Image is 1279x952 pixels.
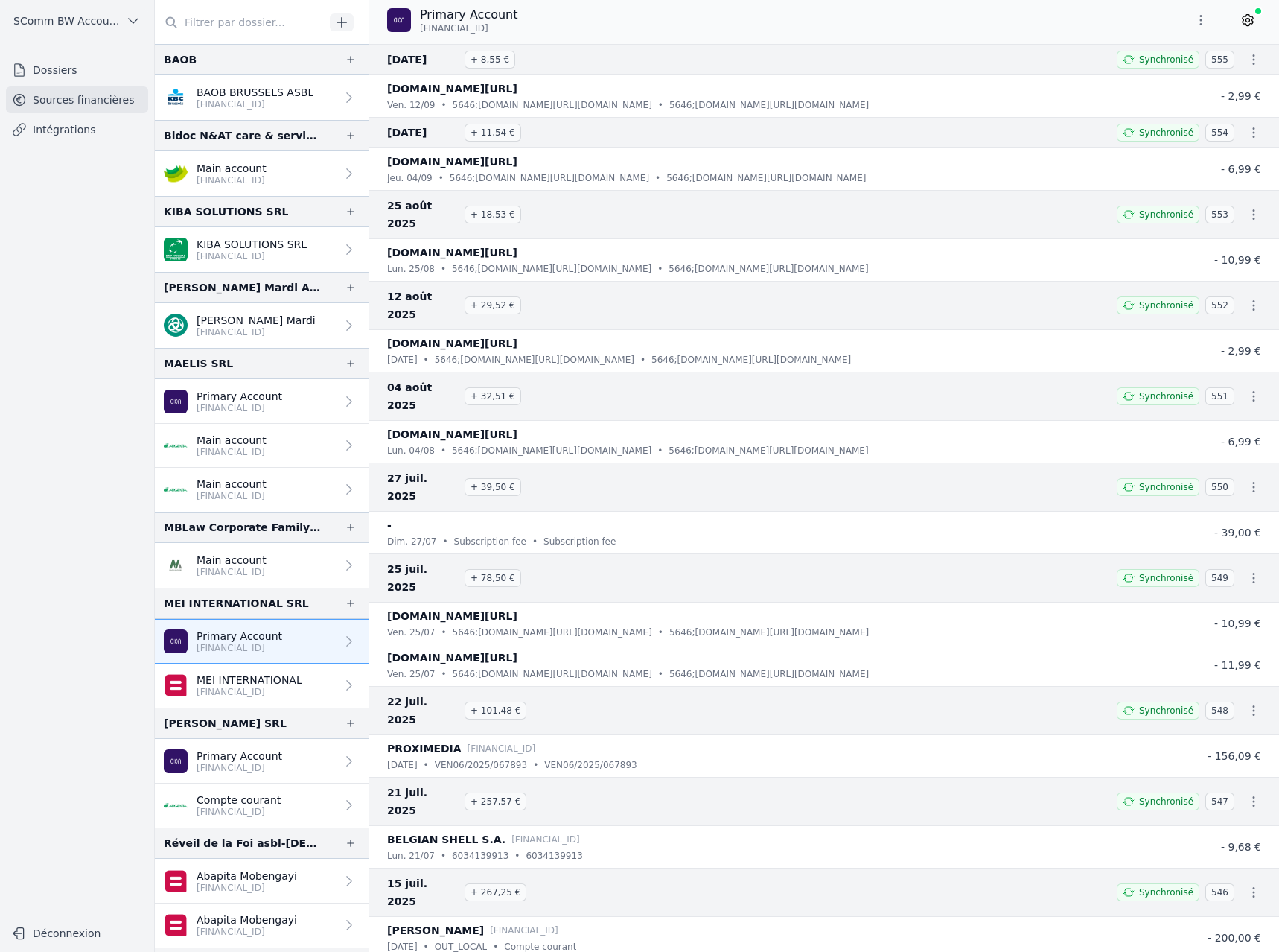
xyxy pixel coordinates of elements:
p: [FINANCIAL_ID] [468,741,536,756]
div: • [533,758,538,772]
p: 5646;[DOMAIN_NAME][URL][DOMAIN_NAME] [435,352,634,367]
a: Primary Account [FINANCIAL_ID] [155,379,369,424]
p: [DOMAIN_NAME][URL] [387,80,517,98]
div: [PERSON_NAME] Mardi ASBL [164,279,321,296]
p: VEN06/2025/067893 [544,758,637,772]
span: - 9,68 € [1221,841,1261,853]
p: BELGIAN SHELL S.A. [387,831,505,848]
p: [FINANCIAL_ID] [197,882,297,894]
span: 547 [1205,793,1234,810]
p: ven. 12/09 [387,98,435,112]
div: MBLaw Corporate Family Office SRL [164,518,321,536]
div: • [441,625,446,640]
span: 548 [1205,702,1234,720]
div: • [424,352,429,367]
div: • [657,443,663,458]
span: + 29,52 € [465,296,521,314]
a: Dossiers [6,57,148,83]
div: MAELIS SRL [164,355,233,372]
span: Synchronisé [1139,572,1193,584]
span: Synchronisé [1139,390,1193,402]
p: [FINANCIAL_ID] [197,762,282,774]
p: 5646;[DOMAIN_NAME][URL][DOMAIN_NAME] [651,352,851,367]
img: AION_BMPBBEBBXXX.png [164,629,188,653]
span: + 11,54 € [465,124,521,142]
span: - 2,99 € [1221,345,1261,357]
img: AION_BMPBBEBBXXX.png [164,749,188,773]
p: KIBA SOLUTIONS SRL [197,237,307,252]
span: 550 [1205,478,1234,496]
span: Synchronisé [1139,886,1193,898]
a: Abapita Mobengayi [FINANCIAL_ID] [155,904,369,948]
a: Primary Account [FINANCIAL_ID] [155,739,369,784]
p: [DOMAIN_NAME][URL] [387,153,517,171]
p: Primary Account [420,6,518,24]
p: Main account [197,161,267,176]
img: KBC_BRUSSELS_KREDBEBB.png [164,86,188,110]
p: BAOB BRUSSELS ASBL [197,85,313,100]
span: Synchronisé [1139,299,1193,311]
div: • [441,261,446,276]
p: - [387,516,392,534]
img: BNP_BE_BUSINESS_GEBABEBB.png [164,238,188,261]
p: [FINANCIAL_ID] [197,174,267,186]
p: 5646;[DOMAIN_NAME][URL][DOMAIN_NAME] [669,98,869,112]
div: KIBA SOLUTIONS SRL [164,203,288,220]
span: Synchronisé [1139,209,1193,220]
div: • [442,534,447,549]
p: 5646;[DOMAIN_NAME][URL][DOMAIN_NAME] [453,625,652,640]
p: [FINANCIAL_ID] [197,806,281,818]
p: lun. 21/07 [387,848,435,863]
p: [FINANCIAL_ID] [490,923,558,938]
p: lun. 25/08 [387,261,435,276]
div: • [438,171,444,185]
span: Synchronisé [1139,796,1193,807]
img: ARGENTA_ARSPBE22.png [164,477,188,501]
a: BAOB BRUSSELS ASBL [FINANCIAL_ID] [155,75,369,120]
p: Abapita Mobengayi [197,913,297,927]
p: 6034139913 [526,848,582,863]
p: [FINANCIAL_ID] [197,686,302,698]
span: 25 août 2025 [387,197,459,232]
a: Main account [FINANCIAL_ID] [155,468,369,512]
div: • [441,443,446,458]
p: [PERSON_NAME] [387,921,484,939]
p: Main account [197,553,267,568]
p: Primary Account [197,749,282,764]
a: Primary Account [FINANCIAL_ID] [155,619,369,664]
div: • [658,625,663,640]
p: jeu. 04/09 [387,171,433,185]
p: 5646;[DOMAIN_NAME][URL][DOMAIN_NAME] [669,667,869,682]
div: • [658,667,663,682]
span: 21 juil. 2025 [387,784,459,819]
span: 549 [1205,569,1234,587]
div: • [655,171,660,185]
p: [FINANCIAL_ID] [197,446,267,458]
button: Déconnexion [6,921,148,945]
div: • [424,758,429,772]
p: 5646;[DOMAIN_NAME][URL][DOMAIN_NAME] [669,443,868,458]
a: Intégrations [6,116,148,143]
span: - 11,99 € [1214,659,1261,671]
p: PROXIMEDIA [387,740,462,758]
span: 546 [1205,883,1234,901]
a: Main account [FINANCIAL_ID] [155,151,369,196]
a: Main account [FINANCIAL_ID] [155,424,369,468]
div: Bidoc N&AT care & services [164,127,321,145]
p: [DATE] [387,758,418,772]
div: • [514,848,520,863]
a: Abapita Mobengayi [FINANCIAL_ID] [155,859,369,904]
span: SComm BW Accounting [13,13,120,28]
p: [FINANCIAL_ID] [197,98,313,110]
p: Compte courant [197,793,281,807]
p: [DATE] [387,352,418,367]
span: 27 juil. 2025 [387,469,459,505]
img: AION_BMPBBEBBXXX.png [387,8,411,32]
span: [DATE] [387,124,459,142]
p: ven. 25/07 [387,667,435,682]
span: 551 [1205,387,1234,405]
span: Synchronisé [1139,481,1193,493]
span: 553 [1205,206,1234,223]
p: [FINANCIAL_ID] [197,250,307,262]
p: [PERSON_NAME] Mardi [197,313,316,328]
